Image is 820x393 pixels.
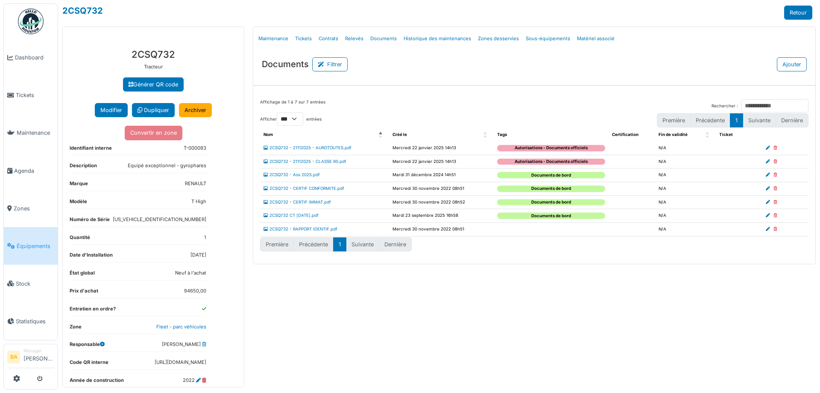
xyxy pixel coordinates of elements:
[389,209,493,223] td: Mardi 23 septembre 2025 16h58
[70,198,87,209] dt: Modèle
[15,53,54,62] span: Dashboard
[655,209,716,223] td: N/A
[264,159,346,164] a: 2CSQ732 - 21112025 - CLASSE 90.pdf
[659,132,688,137] span: Fin de validité
[389,142,493,155] td: Mercredi 22 janvier 2025 14h13
[497,199,606,206] div: Documents de bord
[255,29,292,49] a: Maintenance
[191,198,206,205] dd: T High
[70,287,98,298] dt: Prix d'achat
[132,103,175,117] a: Dupliquer
[14,204,54,213] span: Zones
[23,348,54,354] div: Manager
[4,114,58,152] a: Maintenance
[497,132,507,137] span: Tags
[522,29,574,49] a: Sous-équipements
[175,269,206,277] dd: Neuf à l'achat
[712,103,738,109] label: Rechercher :
[474,29,522,49] a: Zones desservies
[70,269,95,280] dt: État global
[655,155,716,168] td: N/A
[7,351,20,363] li: BA
[379,128,384,142] span: Nom: Activate to invert sorting
[264,172,320,177] a: 2CSQ732 - Ass 2025.pdf
[70,63,237,71] p: Tracteur
[730,113,743,127] button: 1
[204,234,206,241] dd: 1
[389,155,493,168] td: Mercredi 22 janvier 2025 14h13
[70,145,112,155] dt: Identifiant interne
[190,251,206,259] dd: [DATE]
[70,49,237,60] h3: 2CSQ732
[315,29,342,49] a: Contrats
[16,317,54,325] span: Statistiques
[70,305,116,316] dt: Entretien en ordre?
[17,129,54,137] span: Maintenance
[95,103,128,117] button: Modifier
[7,348,54,368] a: BA Manager[PERSON_NAME]
[389,182,493,195] td: Mercredi 30 novembre 2022 08h51
[70,180,88,191] dt: Marque
[497,145,606,151] div: Autorisations - Documents officiels
[70,359,108,369] dt: Code QR interne
[4,189,58,227] a: Zones
[18,9,44,34] img: Badge_color-CXgf-gQk.svg
[655,142,716,155] td: N/A
[260,237,412,251] nav: pagination
[497,186,606,192] div: Documents de bord
[185,180,206,187] dd: RENAULT
[264,200,331,204] a: 2CSQ732 - CERTIF IMMAT.pdf
[277,112,303,126] select: Afficherentrées
[483,128,489,142] span: Créé le: Activate to sort
[264,227,337,231] a: 2CSQ732 - RAPPORT IDENTIF.pdf
[400,29,474,49] a: Historique des maintenances
[184,145,206,152] dd: T-000083
[70,234,90,245] dt: Quantité
[4,227,58,265] a: Équipements
[264,186,344,191] a: 2CSQ732 - CERTIF CONFORMITE.pdf
[70,377,124,387] dt: Année de construction
[155,359,206,366] dd: [URL][DOMAIN_NAME]
[392,132,407,137] span: Créé le
[16,280,54,288] span: Stock
[23,348,54,366] li: [PERSON_NAME]
[706,128,711,142] span: Fin de validité: Activate to sort
[70,323,82,334] dt: Zone
[128,162,206,169] dd: Equipé exceptionnel - gyrophares
[292,29,315,49] a: Tickets
[179,103,212,117] a: Archiver
[260,112,322,126] label: Afficher entrées
[262,59,309,69] h3: Documents
[497,159,606,165] div: Autorisations - Documents officiels
[574,29,618,49] a: Matériel associé
[4,77,58,114] a: Tickets
[156,324,206,330] a: Fleet - parc véhicules
[70,341,105,352] dt: Responsable
[123,77,184,92] a: Générer QR code
[70,162,97,173] dt: Description
[367,29,400,49] a: Documents
[264,145,351,150] a: 2CSQ732 - 21112025 - AUROTOUTES.pdf
[4,152,58,189] a: Agenda
[14,167,54,175] span: Agenda
[655,182,716,195] td: N/A
[184,287,206,295] dd: 94650,00
[655,195,716,209] td: N/A
[497,213,606,219] div: Documents de bord
[333,237,346,251] button: 1
[183,377,206,384] dd: 2022
[389,195,493,209] td: Mercredi 30 novembre 2022 08h52
[264,132,273,137] span: Nom
[655,168,716,182] td: N/A
[719,132,733,137] span: Ticket
[784,6,812,20] a: Retour
[4,39,58,77] a: Dashboard
[497,172,606,178] div: Documents de bord
[260,99,325,112] div: Affichage de 1 à 7 sur 7 entrées
[657,113,808,127] nav: pagination
[70,216,110,227] dt: Numéro de Série
[312,57,348,71] button: Filtrer
[389,222,493,236] td: Mercredi 30 novembre 2022 08h51
[17,242,54,250] span: Équipements
[777,57,807,71] button: Ajouter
